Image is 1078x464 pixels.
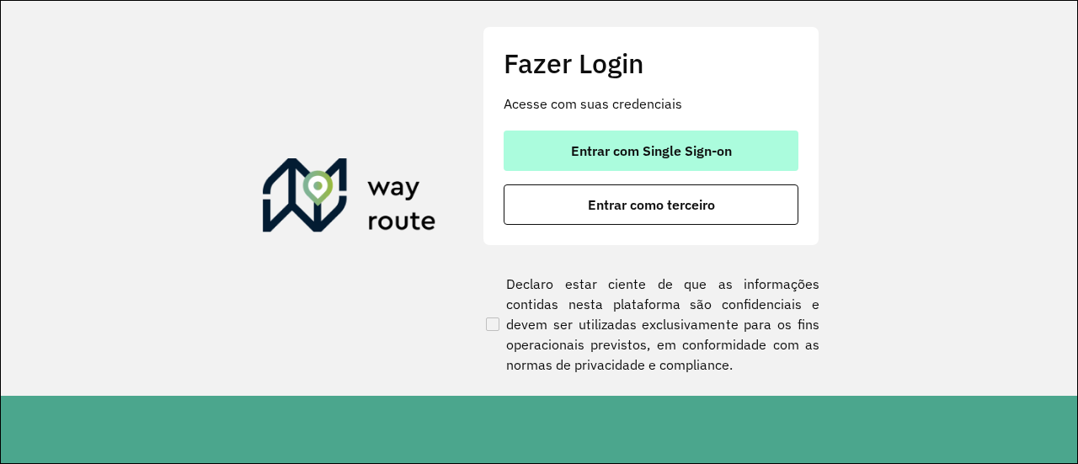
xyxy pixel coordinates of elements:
button: button [504,184,798,225]
h2: Fazer Login [504,47,798,79]
span: Entrar como terceiro [588,198,715,211]
span: Entrar com Single Sign-on [571,144,732,157]
label: Declaro estar ciente de que as informações contidas nesta plataforma são confidenciais e devem se... [483,274,819,375]
p: Acesse com suas credenciais [504,93,798,114]
img: Roteirizador AmbevTech [263,158,436,239]
button: button [504,131,798,171]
